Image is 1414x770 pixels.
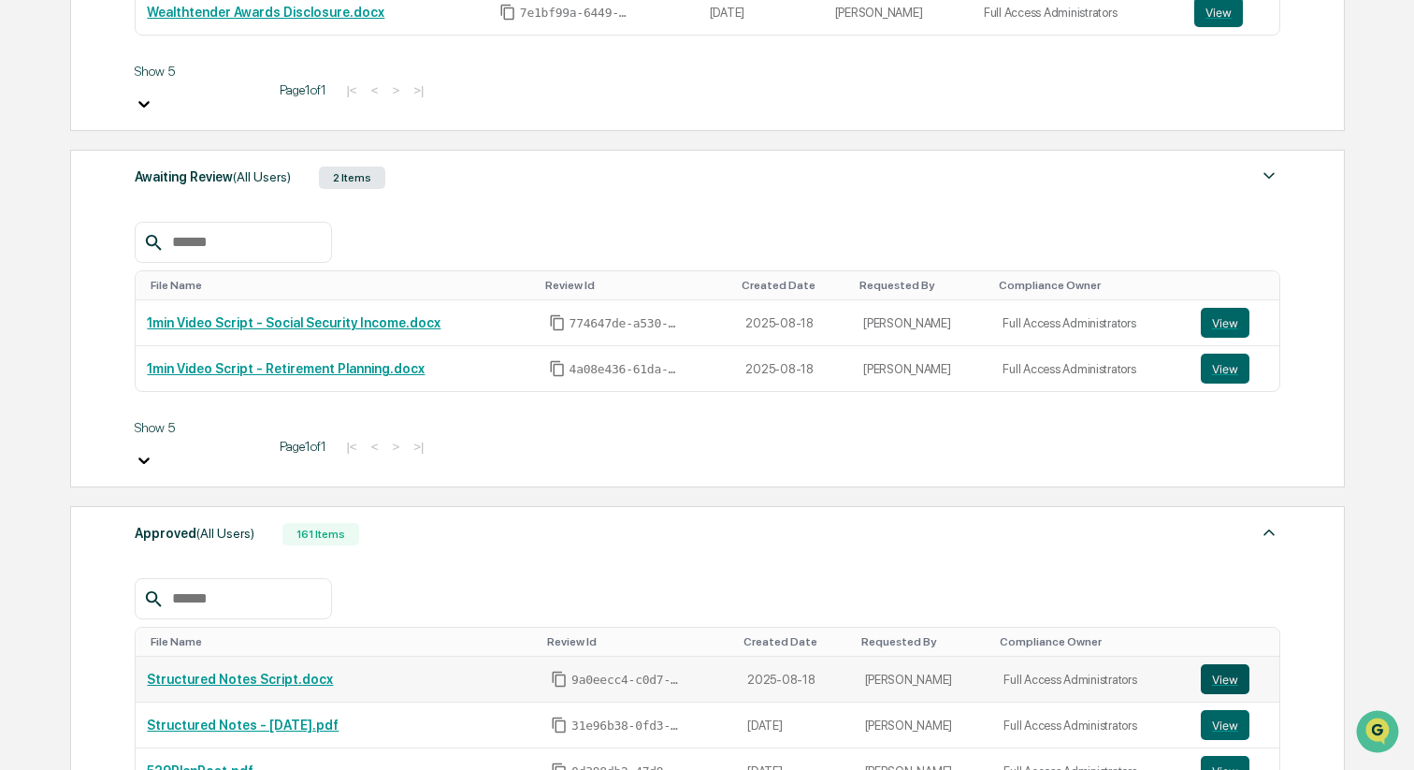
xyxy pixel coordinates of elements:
div: Approved [135,521,254,545]
a: 1min Video Script - Retirement Planning.docx [147,361,425,376]
div: Toggle SortBy [859,279,984,292]
span: (All Users) [233,169,291,184]
div: Toggle SortBy [151,279,529,292]
span: Copy Id [499,4,516,21]
a: 🔎Data Lookup [11,264,125,298]
div: Toggle SortBy [999,279,1181,292]
td: [PERSON_NAME] [852,300,991,346]
div: Toggle SortBy [1205,279,1273,292]
button: >| [408,439,429,455]
div: Toggle SortBy [861,635,986,648]
button: View [1201,710,1249,740]
span: Attestations [154,236,232,254]
td: [PERSON_NAME] [852,346,991,391]
div: Start new chat [64,143,307,162]
span: Copy Id [551,717,568,734]
div: Toggle SortBy [743,635,845,648]
td: 2025-08-18 [736,657,853,703]
div: Show 5 [135,420,266,435]
button: View [1201,664,1249,694]
button: > [386,439,405,455]
td: Full Access Administrators [992,703,1189,748]
span: Copy Id [551,671,568,688]
a: View [1201,710,1268,740]
div: Toggle SortBy [547,635,729,648]
button: |< [340,439,362,455]
div: 2 Items [319,167,385,189]
td: [PERSON_NAME] [854,703,993,748]
td: [DATE] [736,703,853,748]
div: Toggle SortBy [151,635,532,648]
img: caret [1258,165,1280,187]
div: Awaiting Review [135,165,291,189]
div: We're available if you need us! [64,162,237,177]
input: Clear [49,85,309,105]
span: Preclearance [37,236,121,254]
span: (All Users) [196,526,254,541]
a: Powered byPylon [132,316,226,331]
span: Copy Id [549,314,566,331]
a: 🗄️Attestations [128,228,239,262]
span: 4a08e436-61da-48c7-8940-4e44c513b36c [570,362,682,377]
td: Full Access Administrators [992,657,1189,703]
a: Structured Notes Script.docx [147,672,333,687]
button: > [386,82,405,98]
span: 9a0eecc4-c0d7-4d6f-90ce-a70743cf6bb2 [571,673,684,688]
button: View [1201,308,1249,338]
div: Show 5 [135,64,266,79]
button: < [366,82,384,98]
a: Wealthtender Awards Disclosure.docx [147,5,384,20]
button: View [1201,354,1249,384]
td: 2025-08-18 [734,346,852,391]
a: 🖐️Preclearance [11,228,128,262]
button: < [366,439,384,455]
a: View [1201,354,1269,384]
div: Toggle SortBy [1000,635,1181,648]
a: 1min Video Script - Social Security Income.docx [147,315,440,330]
div: 🗄️ [136,238,151,253]
img: caret [1258,521,1280,544]
button: >| [408,82,429,98]
td: 2025-08-18 [734,300,852,346]
button: |< [340,82,362,98]
span: Pylon [186,317,226,331]
a: View [1201,664,1268,694]
span: Page 1 of 1 [280,439,326,454]
iframe: Open customer support [1354,708,1405,759]
div: 🖐️ [19,238,34,253]
span: 774647de-a530-4181-a739-3550e486dd95 [570,316,682,331]
button: Start new chat [318,149,340,171]
span: Page 1 of 1 [280,82,326,97]
span: Data Lookup [37,271,118,290]
div: Toggle SortBy [1205,635,1272,648]
span: Copy Id [549,360,566,377]
td: [PERSON_NAME] [854,657,993,703]
span: 7e1bf99a-6449-45c3-8181-c0e5f5f3b389 [520,6,632,21]
a: Structured Notes - [DATE].pdf [147,718,339,733]
div: 🔎 [19,273,34,288]
td: Full Access Administrators [991,346,1189,391]
p: How can we help? [19,39,340,69]
div: 161 Items [282,523,359,545]
div: Toggle SortBy [545,279,728,292]
span: 31e96b38-0fd3-421b-8594-147f93f7073c [571,719,684,734]
a: View [1201,308,1269,338]
div: Toggle SortBy [742,279,844,292]
img: 1746055101610-c473b297-6a78-478c-a979-82029cc54cd1 [19,143,52,177]
td: Full Access Administrators [991,300,1189,346]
